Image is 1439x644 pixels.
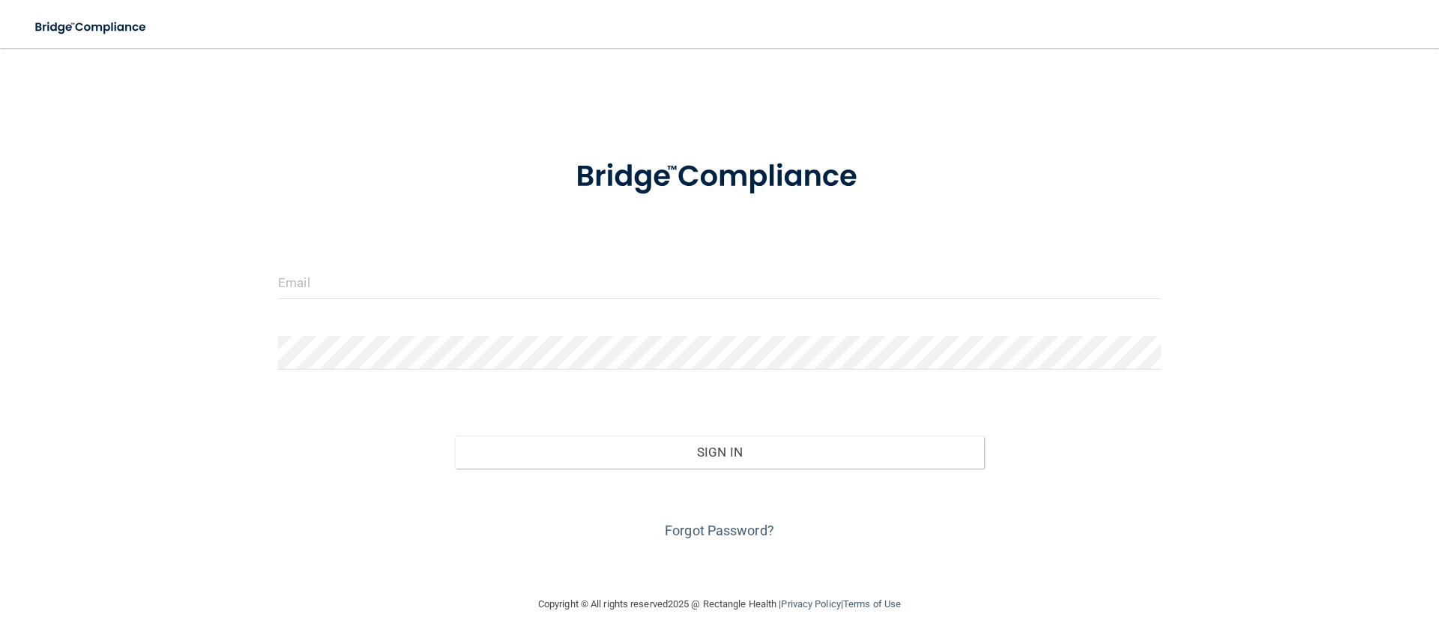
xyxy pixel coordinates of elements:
[665,523,774,538] a: Forgot Password?
[455,436,985,469] button: Sign In
[278,265,1161,299] input: Email
[545,138,894,216] img: bridge_compliance_login_screen.278c3ca4.svg
[781,598,840,610] a: Privacy Policy
[843,598,901,610] a: Terms of Use
[22,12,160,43] img: bridge_compliance_login_screen.278c3ca4.svg
[446,580,993,628] div: Copyright © All rights reserved 2025 @ Rectangle Health | |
